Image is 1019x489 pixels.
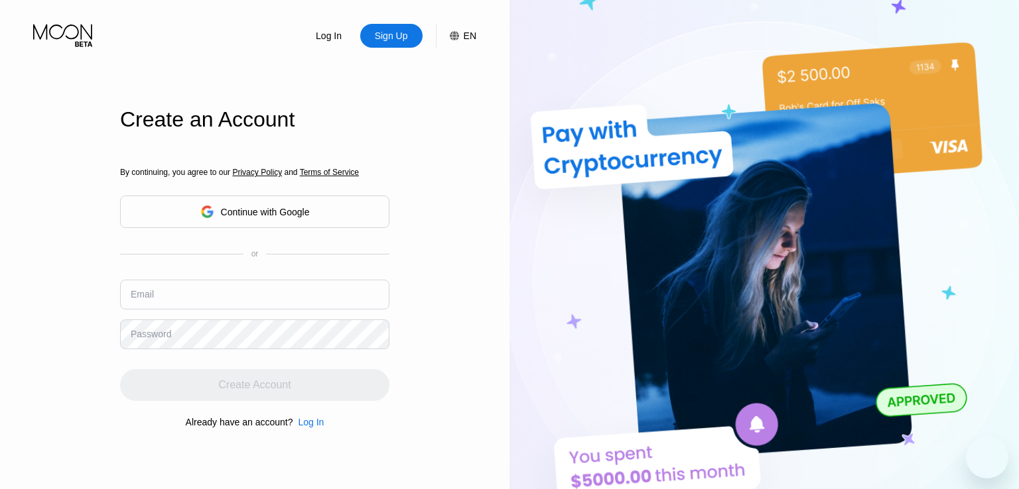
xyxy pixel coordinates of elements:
div: Log In [298,24,360,48]
div: Password [131,329,171,339]
div: Sign Up [360,24,423,48]
div: Already have an account? [186,417,293,427]
div: EN [464,30,476,41]
div: Log In [298,417,324,427]
div: By continuing, you agree to our [120,168,389,177]
span: Terms of Service [300,168,359,177]
div: EN [436,24,476,48]
iframe: Button to launch messaging window [966,436,1008,478]
div: Log In [293,417,324,427]
div: Continue with Google [221,207,310,217]
div: Create an Account [120,107,389,132]
div: or [251,249,259,258]
span: and [282,168,300,177]
div: Log In [314,29,343,42]
span: Privacy Policy [232,168,282,177]
div: Sign Up [374,29,409,42]
div: Continue with Google [120,195,389,228]
div: Email [131,289,154,299]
